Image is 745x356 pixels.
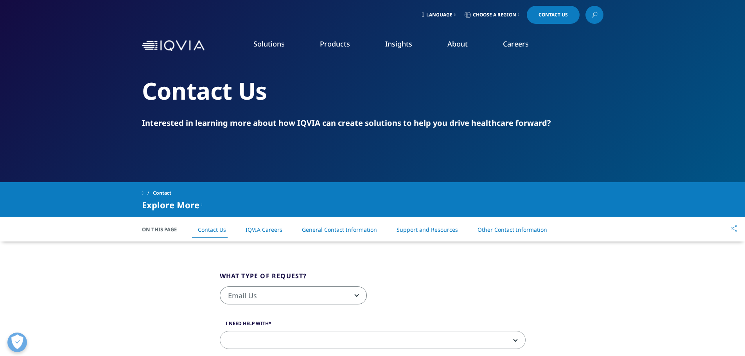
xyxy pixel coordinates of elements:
[397,226,458,233] a: Support and Resources
[142,200,199,209] span: Explore More
[220,271,307,286] legend: What type of request?
[447,39,468,48] a: About
[246,226,282,233] a: IQVIA Careers
[320,39,350,48] a: Products
[220,287,366,305] span: Email Us
[220,320,526,331] label: I need help with
[198,226,226,233] a: Contact Us
[302,226,377,233] a: General Contact Information
[142,40,205,52] img: IQVIA Healthcare Information Technology and Pharma Clinical Research Company
[153,186,171,200] span: Contact
[426,12,452,18] span: Language
[539,13,568,17] span: Contact Us
[385,39,412,48] a: Insights
[473,12,516,18] span: Choose a Region
[208,27,603,64] nav: Primary
[7,333,27,352] button: Open Preferences
[503,39,529,48] a: Careers
[253,39,285,48] a: Solutions
[478,226,547,233] a: Other Contact Information
[142,225,185,233] span: On This Page
[142,118,603,129] div: Interested in learning more about how IQVIA can create solutions to help you drive healthcare for...
[142,76,603,106] h2: Contact Us
[527,6,580,24] a: Contact Us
